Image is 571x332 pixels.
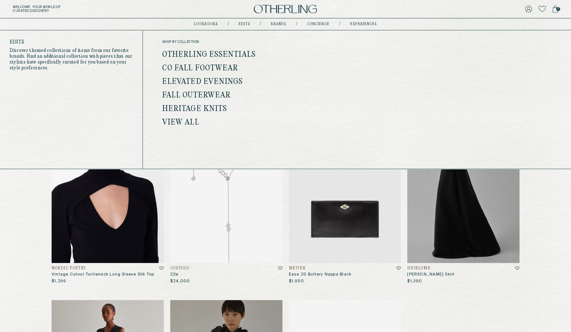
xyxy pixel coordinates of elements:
[170,272,282,277] h3: 22w
[162,64,238,73] a: Co Fall Footwear
[407,112,519,284] a: Rosalie SkirtHeirlome[PERSON_NAME] Skirt$1,390
[162,51,256,59] a: Otherling Essentials
[307,23,330,26] a: concierge
[407,266,430,271] h4: Heirlome
[271,23,286,26] a: Brands
[162,91,231,100] a: Fall Outerwear
[289,112,401,284] a: Ease 20 Buttery Nappa BlackMetierEase 20 Buttery Nappa Black$1,950
[254,5,317,14] img: logo
[552,5,558,14] a: 0
[296,22,297,27] div: /
[162,78,243,86] a: Elevated Evenings
[170,112,282,263] img: 22W
[52,279,66,284] p: $1,299
[170,112,282,284] a: 22WCOSTOLO22w$24,000
[289,112,401,263] img: Ease 20 Buttery Nappa Black
[407,112,519,263] img: Rosalie Skirt
[556,7,560,11] span: 0
[194,23,218,26] a: lookbooks
[52,266,86,271] h4: Nordic Poetry
[339,22,340,27] div: /
[350,23,377,26] a: experiences
[289,266,306,271] h4: Metier
[10,48,133,71] p: Discover themed collections of items from our favorite brands. Find an additional collection with...
[13,5,176,13] h5: Welcome . Your world of curated discovery.
[239,23,250,26] a: Edits
[52,272,164,277] h3: Vintage Cutout Turtleneck Long Sleeve Silk Top
[10,40,133,45] h4: Edits
[52,112,164,284] a: Vintage Cutout Turtleneck Long Sleeve Silk TopNordic PoetryVintage Cutout Turtleneck Long Sleeve ...
[170,279,190,284] p: $24,000
[289,279,304,284] p: $1,950
[407,272,519,277] h3: [PERSON_NAME] Skirt
[162,40,295,44] span: shop by collection
[289,272,401,277] h3: Ease 20 Buttery Nappa Black
[170,266,190,271] h4: COSTOLO
[162,105,227,113] a: Heritage Knits
[162,118,199,127] a: View all
[260,22,261,27] div: /
[407,279,422,284] p: $1,390
[52,112,164,263] img: Vintage Cutout Turtleneck Long Sleeve Silk Top
[228,22,229,27] div: /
